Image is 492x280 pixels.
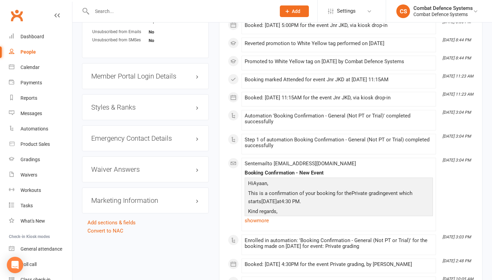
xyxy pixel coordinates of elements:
[9,90,72,106] a: Reports
[9,198,72,213] a: Tasks
[442,235,471,239] i: [DATE] 3:03 PM
[91,72,200,80] h3: Member Portal Login Details
[248,208,277,214] span: Kind regards,
[245,23,433,28] div: Booked: [DATE] 5:00PM for the event Jnr JKD, via kiosk drop-in
[442,74,473,79] i: [DATE] 11:23 AM
[92,29,149,35] div: Unsubscribed from Emails
[245,137,433,149] div: Step 1 of automation Booking Confirmation - General (Not PT or Trial) completed successfully
[246,179,431,189] p: Ayaan
[413,5,473,11] div: Combat Defence Systems
[245,95,433,101] div: Booked: [DATE] 11:15AM for the event Jnr JKD, via kiosk drop-in
[92,37,149,43] div: Unsubscribed from SMSes
[442,38,471,42] i: [DATE] 8:44 PM
[9,29,72,44] a: Dashboard
[9,257,72,272] a: Roll call
[9,60,72,75] a: Calendar
[20,187,41,193] div: Workouts
[245,77,433,83] div: Booking marked Attended for event Jnr JKD at [DATE] 11:15AM
[267,180,268,186] span: ,
[442,92,473,97] i: [DATE] 11:23 AM
[9,106,72,121] a: Messages
[246,189,431,207] p: Private grading [DATE] 4:30 PM
[20,141,50,147] div: Product Sales
[9,152,72,167] a: Gradings
[87,228,123,234] a: Convert to NAC
[9,213,72,229] a: What's New
[20,203,33,208] div: Tasks
[91,197,200,204] h3: Marketing Information
[20,157,40,162] div: Gradings
[9,241,72,257] a: General attendance kiosk mode
[20,65,40,70] div: Calendar
[20,111,42,116] div: Messages
[248,180,253,186] span: Hi
[442,110,471,115] i: [DATE] 3:04 PM
[442,158,471,163] i: [DATE] 3:04 PM
[9,137,72,152] a: Product Sales
[20,49,36,55] div: People
[245,170,433,176] div: Booking Confirmation - New Event
[245,59,433,65] div: Promoted to White Yellow tag on [DATE] by Combat Defence Systems
[20,126,48,131] div: Automations
[87,220,136,226] a: Add sections & fields
[20,34,44,39] div: Dashboard
[280,5,309,17] button: Add
[245,160,356,167] span: Sent email to [EMAIL_ADDRESS][DOMAIN_NAME]
[442,56,471,60] i: [DATE] 8:44 PM
[245,41,433,46] div: Reverted promotion to White Yellow tag performed on [DATE]
[91,103,200,111] h3: Styles & Ranks
[8,7,25,24] a: Clubworx
[7,257,23,273] div: Open Intercom Messenger
[20,80,42,85] div: Payments
[245,238,433,249] div: Enrolled in automation: 'Booking Confirmation - General (Not PT or Trial)' for the booking made o...
[149,29,188,34] strong: No
[9,121,72,137] a: Automations
[90,6,271,16] input: Search...
[20,218,45,224] div: What's New
[396,4,410,18] div: CS
[292,9,300,14] span: Add
[9,75,72,90] a: Payments
[149,38,188,43] strong: No
[9,183,72,198] a: Workouts
[245,216,433,225] a: show more
[442,258,471,263] i: [DATE] 2:48 PM
[300,198,301,205] span: .
[9,167,72,183] a: Waivers
[413,11,473,17] div: Combat Defence Systems
[245,113,433,125] div: Automation 'Booking Confirmation - General (Not PT or Trial)' completed successfully
[20,246,62,252] div: General attendance
[20,95,37,101] div: Reports
[277,198,281,205] span: at
[248,190,352,196] span: This is a confirmation of your booking for the
[9,44,72,60] a: People
[91,166,200,173] h3: Waiver Answers
[20,262,37,267] div: Roll call
[248,190,412,205] span: event which starts
[20,172,37,178] div: Waivers
[91,135,200,142] h3: Emergency Contact Details
[337,3,356,19] span: Settings
[245,262,433,267] div: Booked: [DATE] 4:30PM for the event Private grading, by [PERSON_NAME]
[442,134,471,139] i: [DATE] 3:04 PM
